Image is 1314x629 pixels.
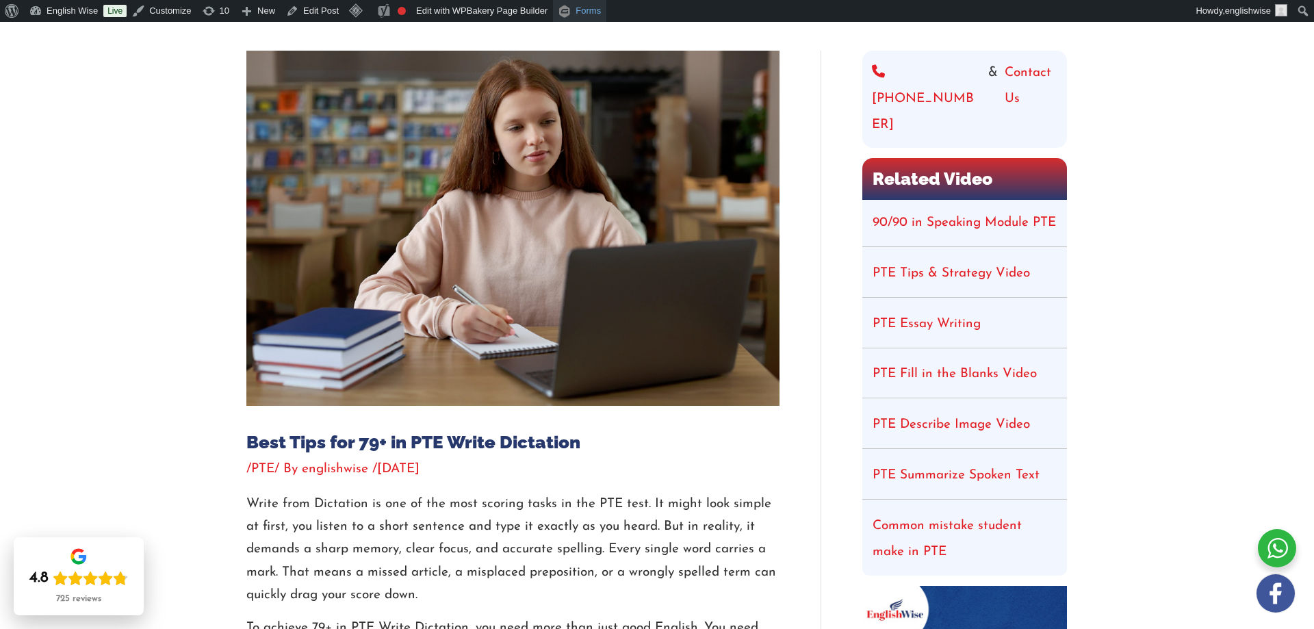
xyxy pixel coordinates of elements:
[29,569,49,588] div: 4.8
[29,569,128,588] div: Rating: 4.8 out of 5
[873,418,1030,431] a: PTE Describe Image Video
[873,469,1040,482] a: PTE Summarize Spoken Text
[302,463,368,476] span: englishwise
[873,519,1022,559] a: Common mistake student make in PTE
[873,216,1056,229] a: 90/90 in Speaking Module PTE
[103,5,127,17] a: Live
[1005,60,1057,138] a: Contact Us
[873,267,1030,280] a: PTE Tips & Strategy Video
[873,368,1037,381] a: PTE Fill in the Blanks Video
[377,463,420,476] span: [DATE]
[246,493,780,606] p: Write from Dictation is one of the most scoring tasks in the PTE test. It might look simple at fi...
[1275,4,1287,16] img: ashok kumar
[1225,5,1271,16] span: englishwise
[398,7,406,15] div: Focus keyphrase not set
[246,460,780,479] div: / / By /
[873,318,981,331] a: PTE Essay Writing
[246,432,780,453] h1: Best Tips for 79+ in PTE Write Dictation
[872,60,981,138] a: [PHONE_NUMBER]
[862,158,1067,200] h2: Related Video
[872,60,1057,138] div: &
[302,463,372,476] a: englishwise
[251,463,274,476] a: PTE
[1257,574,1295,613] img: white-facebook.png
[56,593,101,604] div: 725 reviews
